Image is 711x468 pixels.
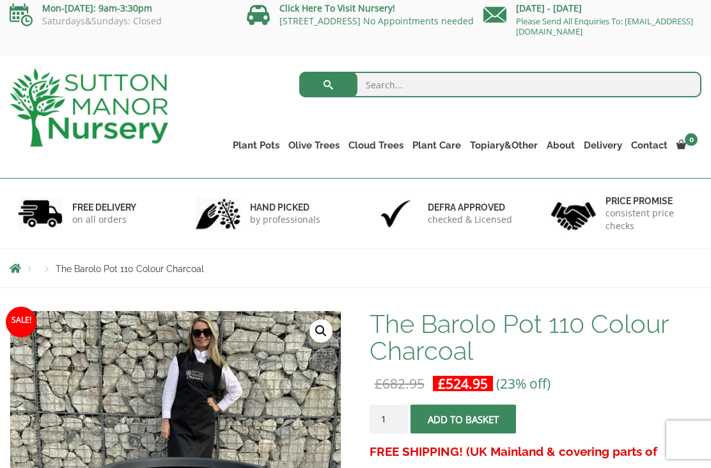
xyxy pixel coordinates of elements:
[279,2,395,14] a: Click Here To Visit Nursery!
[228,136,284,154] a: Plant Pots
[438,375,488,392] bdi: 524.95
[627,136,672,154] a: Contact
[10,69,168,147] img: logo
[428,202,512,213] h6: Defra approved
[516,15,693,37] a: Please Send All Enquiries To: [EMAIL_ADDRESS][DOMAIN_NAME]
[72,202,136,213] h6: FREE DELIVERY
[551,194,596,233] img: 4.jpg
[250,202,320,213] h6: hand picked
[465,136,542,154] a: Topiary&Other
[250,213,320,226] p: by professionals
[309,319,332,343] a: View full-screen image gallery
[72,213,136,226] p: on all orders
[6,307,36,337] span: Sale!
[375,375,382,392] span: £
[299,72,701,97] input: Search...
[196,197,240,230] img: 2.jpg
[344,136,408,154] a: Cloud Trees
[56,264,204,274] span: The Barolo Pot 110 Colour Charcoal
[408,136,465,154] a: Plant Care
[18,197,63,230] img: 1.jpg
[10,16,228,26] p: Saturdays&Sundays: Closed
[370,405,408,433] input: Product quantity
[410,405,516,433] button: Add to basket
[284,136,344,154] a: Olive Trees
[375,375,425,392] bdi: 682.95
[672,136,701,154] a: 0
[542,136,579,154] a: About
[10,263,701,273] nav: Breadcrumbs
[606,195,693,207] h6: Price promise
[483,1,701,16] p: [DATE] - [DATE]
[279,15,474,27] a: [STREET_ADDRESS] No Appointments needed
[685,133,698,146] span: 0
[579,136,627,154] a: Delivery
[10,1,228,16] p: Mon-[DATE]: 9am-3:30pm
[496,375,551,392] span: (23% off)
[373,197,418,230] img: 3.jpg
[438,375,446,392] span: £
[370,311,701,364] h1: The Barolo Pot 110 Colour Charcoal
[606,207,693,232] p: consistent price checks
[428,213,512,226] p: checked & Licensed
